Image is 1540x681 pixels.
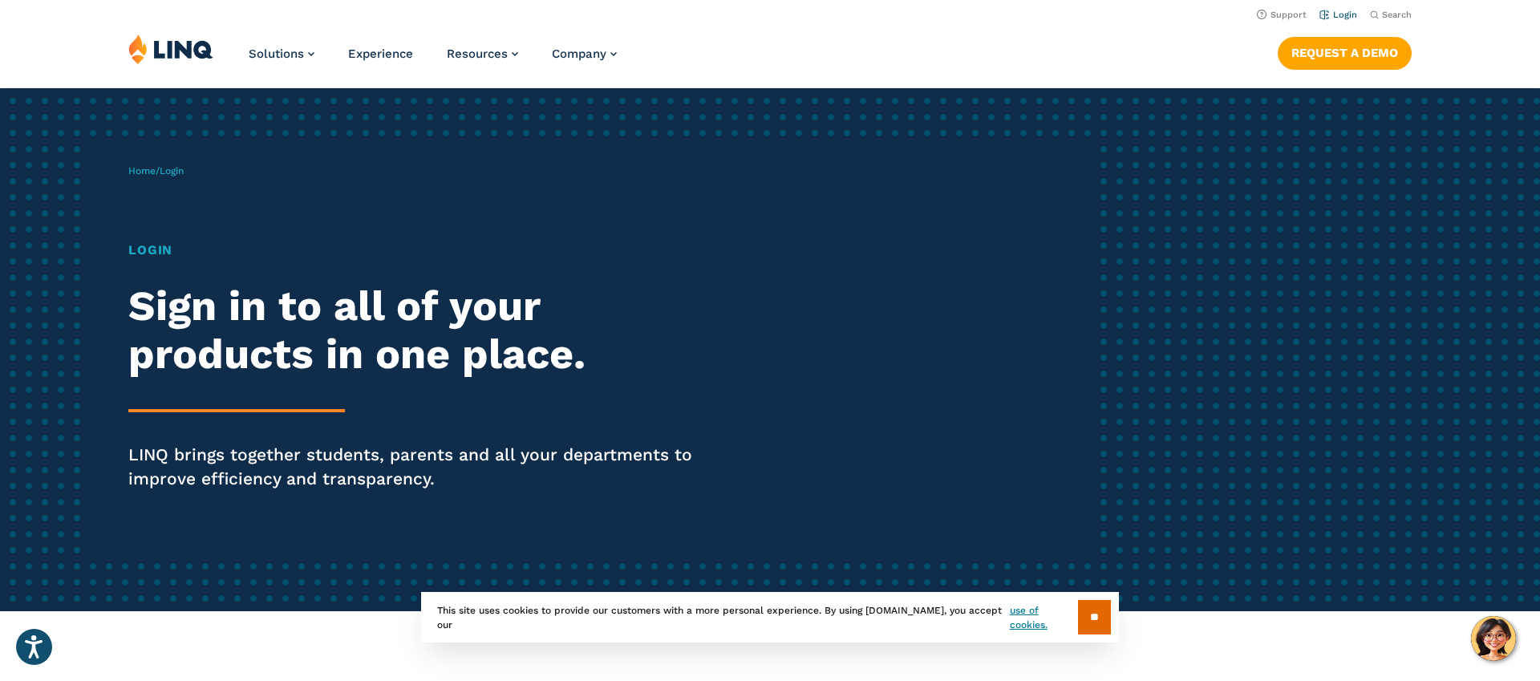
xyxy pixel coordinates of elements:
[552,47,617,61] a: Company
[1370,9,1412,21] button: Open Search Bar
[1319,10,1357,20] a: Login
[160,165,184,176] span: Login
[249,47,304,61] span: Solutions
[249,34,617,87] nav: Primary Navigation
[128,443,722,491] p: LINQ brings together students, parents and all your departments to improve efficiency and transpa...
[1278,34,1412,69] nav: Button Navigation
[348,47,413,61] a: Experience
[128,241,722,260] h1: Login
[128,34,213,64] img: LINQ | K‑12 Software
[447,47,518,61] a: Resources
[1257,10,1307,20] a: Support
[249,47,314,61] a: Solutions
[128,282,722,379] h2: Sign in to all of your products in one place.
[128,165,184,176] span: /
[1010,603,1078,632] a: use of cookies.
[552,47,606,61] span: Company
[1278,37,1412,69] a: Request a Demo
[1471,616,1516,661] button: Hello, have a question? Let’s chat.
[1382,10,1412,20] span: Search
[128,165,156,176] a: Home
[421,592,1119,642] div: This site uses cookies to provide our customers with a more personal experience. By using [DOMAIN...
[447,47,508,61] span: Resources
